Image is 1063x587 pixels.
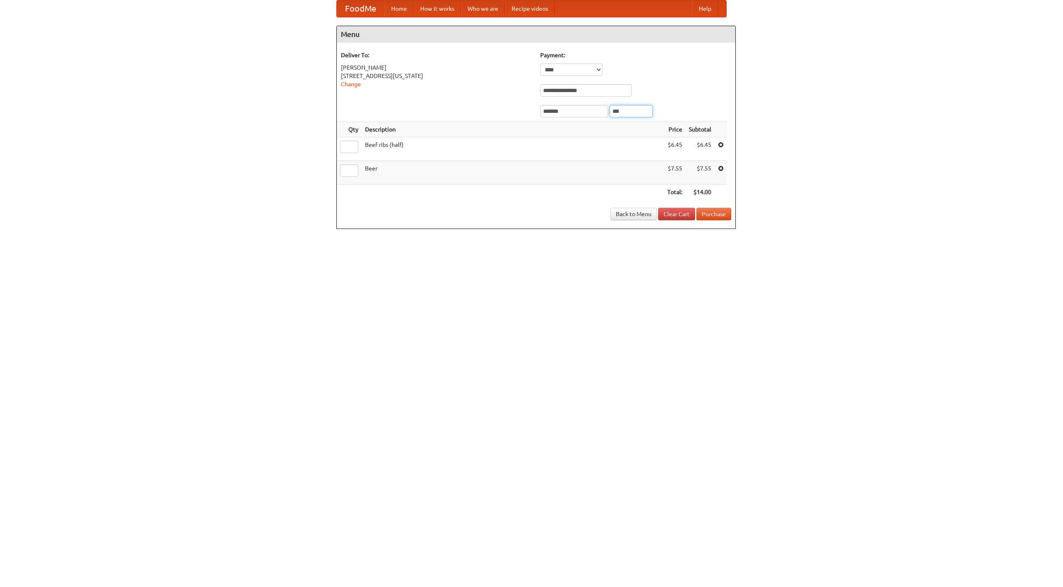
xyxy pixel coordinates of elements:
[337,26,735,43] h4: Menu
[362,122,664,137] th: Description
[686,161,715,185] td: $7.55
[385,0,414,17] a: Home
[664,137,686,161] td: $6.45
[337,122,362,137] th: Qty
[658,208,695,220] a: Clear Cart
[362,161,664,185] td: Beer
[341,51,532,59] h5: Deliver To:
[337,0,385,17] a: FoodMe
[505,0,555,17] a: Recipe videos
[664,185,686,200] th: Total:
[664,122,686,137] th: Price
[664,161,686,185] td: $7.55
[341,72,532,80] div: [STREET_ADDRESS][US_STATE]
[461,0,505,17] a: Who we are
[686,137,715,161] td: $6.45
[686,185,715,200] th: $14.00
[692,0,718,17] a: Help
[341,81,361,88] a: Change
[686,122,715,137] th: Subtotal
[696,208,731,220] button: Purchase
[414,0,461,17] a: How it works
[540,51,731,59] h5: Payment:
[610,208,657,220] a: Back to Menu
[362,137,664,161] td: Beef ribs (half)
[341,63,532,72] div: [PERSON_NAME]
